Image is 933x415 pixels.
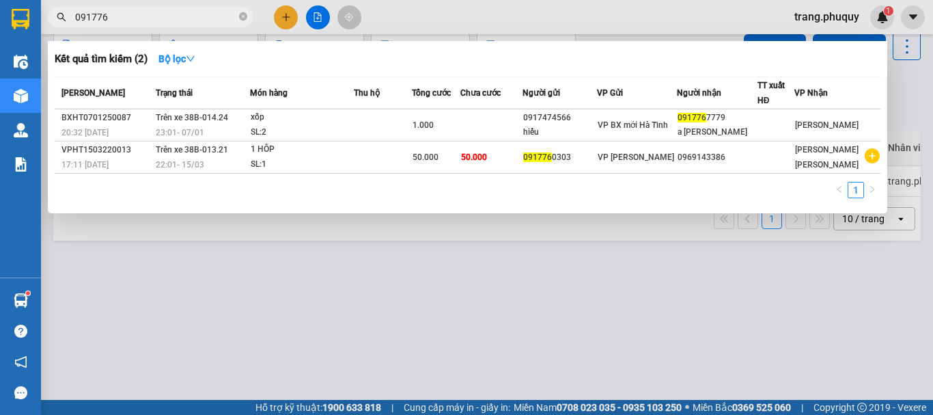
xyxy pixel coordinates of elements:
h3: Kết quả tìm kiếm ( 2 ) [55,52,148,66]
div: 0303 [523,150,596,165]
span: VP BX mới Hà Tĩnh [598,120,668,130]
b: Phú Quý [161,16,223,33]
img: solution-icon [14,157,28,172]
li: Previous Page [831,182,848,198]
span: TT xuất HĐ [757,81,785,105]
a: 1 [848,183,863,198]
span: [PERSON_NAME] [PERSON_NAME] [795,145,859,170]
span: 091776 [523,152,552,162]
div: xốp [251,110,353,125]
strong: Bộ lọc [158,53,195,64]
div: 1 HÔP [251,142,353,157]
span: 23:01 - 07/01 [156,128,204,137]
span: Trên xe 38B-013.21 [156,145,228,155]
span: Người nhận [677,88,721,98]
button: right [864,182,880,198]
span: Người gửi [523,88,560,98]
img: warehouse-icon [14,89,28,103]
span: Thu hộ [354,88,380,98]
span: down [186,54,195,64]
span: VP Gửi [597,88,623,98]
img: warehouse-icon [14,293,28,308]
span: 50.000 [413,152,438,162]
span: [PERSON_NAME] [795,120,859,130]
img: logo-vxr [12,9,29,29]
div: 0969143386 [678,150,756,165]
div: a [PERSON_NAME] [678,125,756,139]
span: 1.000 [413,120,434,130]
div: hiếu [523,125,596,139]
span: Chưa cước [460,88,501,98]
div: BXHT0701250087 [61,111,152,125]
span: right [868,185,876,193]
div: SL: 2 [251,125,353,140]
button: Bộ lọcdown [148,48,206,70]
sup: 1 [26,291,30,295]
li: Hotline: 19001874 [76,68,310,85]
input: Tìm tên, số ĐT hoặc mã đơn [75,10,236,25]
span: search [57,12,66,22]
span: question-circle [14,325,27,338]
button: left [831,182,848,198]
li: 1 [848,182,864,198]
img: warehouse-icon [14,123,28,137]
span: 20:32 [DATE] [61,128,109,137]
span: [PERSON_NAME] [61,88,125,98]
li: 146 [PERSON_NAME], [GEOGRAPHIC_DATA][PERSON_NAME] [76,34,310,68]
div: SL: 1 [251,157,353,172]
div: 0917474566 [523,111,596,125]
span: plus-circle [865,148,880,163]
span: 091776 [678,113,706,122]
img: warehouse-icon [14,55,28,69]
b: Gửi khách hàng [128,88,256,105]
span: 50.000 [461,152,487,162]
span: Trạng thái [156,88,193,98]
span: left [835,185,844,193]
div: 7779 [678,111,756,125]
span: Trên xe 38B-014.24 [156,113,228,122]
span: Món hàng [250,88,288,98]
span: Tổng cước [412,88,451,98]
span: VP [PERSON_NAME] [598,152,674,162]
span: VP Nhận [794,88,828,98]
span: close-circle [239,11,247,24]
span: 17:11 [DATE] [61,160,109,170]
span: message [14,386,27,399]
span: close-circle [239,12,247,21]
span: 22:01 - 15/03 [156,160,204,170]
div: VPHT1503220013 [61,143,152,157]
span: notification [14,356,27,369]
li: Next Page [864,182,880,198]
